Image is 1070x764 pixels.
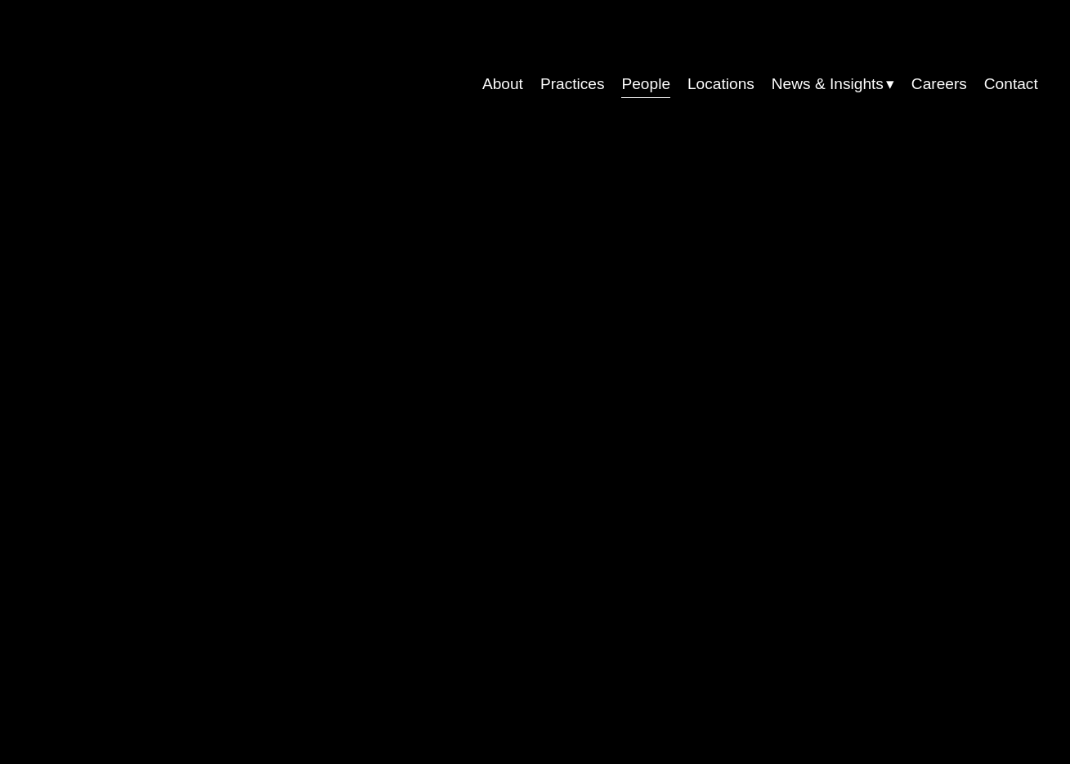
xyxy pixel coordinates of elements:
a: folder dropdown [772,69,894,100]
a: About [482,69,523,100]
a: Practices [540,69,605,100]
a: Locations [687,69,754,100]
a: People [621,69,670,100]
span: News & Insights [772,70,884,98]
a: Careers [911,69,967,100]
a: Contact [984,69,1038,100]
